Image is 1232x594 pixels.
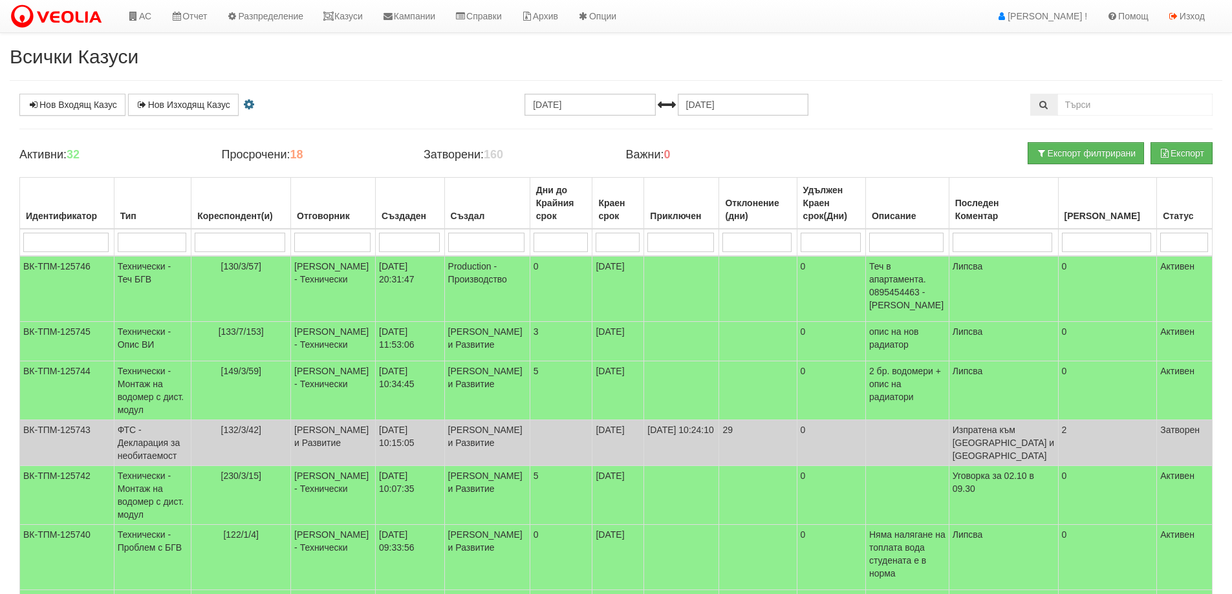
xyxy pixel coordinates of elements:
td: [DATE] [592,322,644,361]
span: 0 [534,529,539,540]
td: [DATE] 20:31:47 [376,256,445,322]
p: Няма налягане на топлата вода студената е в норма [869,528,946,580]
span: Липсва [953,366,983,376]
td: 0 [797,466,865,525]
th: Статус: No sort applied, activate to apply an ascending sort [1157,178,1213,229]
td: [DATE] [592,466,644,525]
td: [DATE] 11:53:06 [376,322,445,361]
th: Идентификатор: No sort applied, activate to apply an ascending sort [20,178,114,229]
th: Дни до Крайния срок: No sort applied, activate to apply an ascending sort [530,178,592,229]
div: Идентификатор [23,207,111,225]
td: Технически - Проблем с БГВ [114,525,191,590]
button: Експорт [1151,142,1213,164]
td: ВК-ТПМ-125742 [20,466,114,525]
th: Описание: No sort applied, activate to apply an ascending sort [865,178,949,229]
th: Отговорник: No sort applied, activate to apply an ascending sort [291,178,376,229]
p: Теч в апартамента. 0895454463 - [PERSON_NAME] [869,260,946,312]
td: ВК-ТПМ-125743 [20,420,114,466]
h4: Важни: [625,149,808,162]
th: Удължен Краен срок(Дни): No sort applied, activate to apply an ascending sort [797,178,865,229]
input: Търсене по Идентификатор, Бл/Вх/Ап, Тип, Описание, Моб. Номер, Имейл, Файл, Коментар, [1057,94,1213,116]
td: Production - Производство [444,256,530,322]
td: Активен [1157,322,1213,361]
td: [PERSON_NAME] и Развитие [291,420,376,466]
th: Кореспондент(и): No sort applied, activate to apply an ascending sort [191,178,291,229]
b: 32 [67,148,80,161]
b: 160 [484,148,503,161]
h4: Просрочени: [221,149,404,162]
span: 5 [534,471,539,481]
td: [PERSON_NAME] - Технически [291,361,376,420]
div: Дни до Крайния срок [534,181,589,225]
td: [PERSON_NAME] и Развитие [444,361,530,420]
button: Експорт филтрирани [1028,142,1144,164]
span: 0 [534,261,539,271]
td: Активен [1157,256,1213,322]
td: [PERSON_NAME] и Развитие [444,466,530,525]
span: [133/7/153] [219,326,264,337]
td: 0 [1058,322,1157,361]
th: Приключен: No sort applied, activate to apply an ascending sort [644,178,719,229]
td: [DATE] 10:07:35 [376,466,445,525]
div: Описание [869,207,946,225]
td: 0 [797,256,865,322]
img: VeoliaLogo.png [10,3,108,30]
b: 18 [290,148,303,161]
span: [132/3/42] [221,425,261,435]
td: ВК-ТПМ-125744 [20,361,114,420]
td: Технически - Теч БГВ [114,256,191,322]
a: Нов Изходящ Казус [128,94,239,116]
div: [PERSON_NAME] [1062,207,1154,225]
h2: Всички Казуси [10,46,1222,67]
th: Създал: No sort applied, activate to apply an ascending sort [444,178,530,229]
td: ФТС - Декларация за необитаемост [114,420,191,466]
td: [DATE] [592,525,644,590]
td: 0 [1058,466,1157,525]
div: Създал [448,207,526,225]
p: опис на нов радиатор [869,325,946,351]
div: Удължен Краен срок(Дни) [801,181,862,225]
td: [DATE] [592,361,644,420]
td: 0 [1058,256,1157,322]
div: Статус [1160,207,1209,225]
td: Активен [1157,361,1213,420]
span: 3 [534,326,539,337]
span: Липсва [953,261,983,271]
td: 0 [797,361,865,420]
span: [149/3/59] [221,366,261,376]
th: Създаден: No sort applied, activate to apply an ascending sort [376,178,445,229]
div: Последен Коментар [953,194,1055,225]
td: Активен [1157,466,1213,525]
th: Тип: No sort applied, activate to apply an ascending sort [114,178,191,229]
span: [230/3/15] [221,471,261,481]
div: Създаден [379,207,441,225]
td: [PERSON_NAME] и Развитие [444,420,530,466]
div: Отговорник [294,207,372,225]
th: Отклонение (дни): No sort applied, activate to apply an ascending sort [719,178,797,229]
td: 29 [719,420,797,466]
td: Технически - Монтаж на водомер с дист. модул [114,466,191,525]
span: [122/1/4] [223,529,259,540]
td: 0 [797,322,865,361]
span: [130/3/57] [221,261,261,271]
td: [PERSON_NAME] и Развитие [444,525,530,590]
td: [DATE] 10:15:05 [376,420,445,466]
h4: Активни: [19,149,202,162]
td: Затворен [1157,420,1213,466]
th: Последен Коментар: No sort applied, activate to apply an ascending sort [949,178,1058,229]
td: [PERSON_NAME] - Технически [291,256,376,322]
td: 0 [797,420,865,466]
span: Липсва [953,529,983,540]
td: ВК-ТПМ-125745 [20,322,114,361]
td: [DATE] [592,420,644,466]
div: Отклонение (дни) [722,194,793,225]
div: Краен срок [596,194,640,225]
h4: Затворени: [424,149,606,162]
div: Приключен [647,207,715,225]
span: 5 [534,366,539,376]
div: Тип [118,207,188,225]
b: 0 [664,148,671,161]
th: Краен срок: No sort applied, activate to apply an ascending sort [592,178,644,229]
td: ВК-ТПМ-125746 [20,256,114,322]
a: Нов Входящ Казус [19,94,125,116]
